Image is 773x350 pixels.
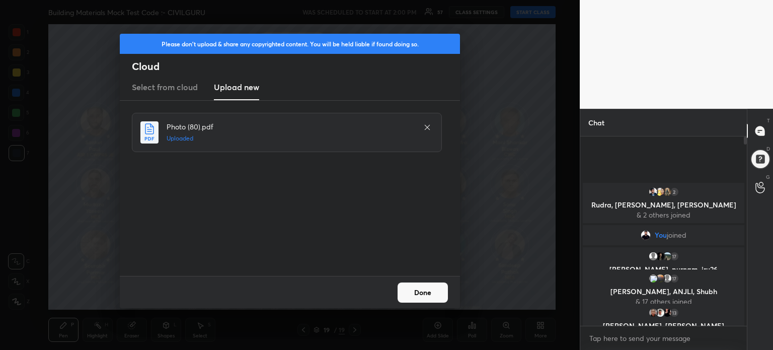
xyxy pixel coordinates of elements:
[132,60,460,73] h2: Cloud
[655,308,665,318] img: defa84a710a04f19894d4308fc82db11.jpg
[589,265,738,273] p: [PERSON_NAME], purnam, iru26
[766,173,770,181] p: G
[589,211,738,219] p: & 2 others joined
[648,308,658,318] img: ab0136a5f1f848ac81d7cdd7b24d06e6.jpg
[580,181,747,326] div: grid
[589,322,738,330] p: [PERSON_NAME], [PERSON_NAME]
[662,251,672,261] img: 13d5460a9af94bcf852b5fc744aed91b.jpg
[167,134,413,143] h5: Uploaded
[655,187,665,197] img: bb25b7f26b9d4bcfb519730462e603d3.14422356_3
[669,187,679,197] div: 2
[398,283,448,303] button: Done
[655,231,667,239] span: You
[667,231,686,239] span: joined
[589,288,738,296] p: [PERSON_NAME], ANJLI, Shubh
[648,273,658,284] img: 3
[648,251,658,261] img: default.png
[120,34,460,54] div: Please don't upload & share any copyrighted content. You will be held liable if found doing so.
[641,230,651,240] img: d58f76cd00a64faea5a345cb3a881824.jpg
[655,273,665,284] img: 4f5ff2d733bf48f690367cca1c51e459.jpg
[589,298,738,306] p: & 17 others joined
[669,273,679,284] div: 17
[662,187,672,197] img: 06c27e9ced5649a09d6b03e217b241ec.jpg
[669,251,679,261] div: 17
[655,251,665,261] img: 3
[662,273,672,284] img: default.png
[662,308,672,318] img: 719e400c861e4d19b5dc5f973750a6fb.jpg
[766,145,770,153] p: D
[767,117,770,124] p: T
[580,109,612,136] p: Chat
[589,201,738,209] p: Rudra, [PERSON_NAME], [PERSON_NAME]
[167,121,413,132] h4: Photo (80).pdf
[669,308,679,318] div: 13
[648,187,658,197] img: f0486ed68af34f65b663a880f7e06d8d.19470948_3
[214,81,259,93] h3: Upload new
